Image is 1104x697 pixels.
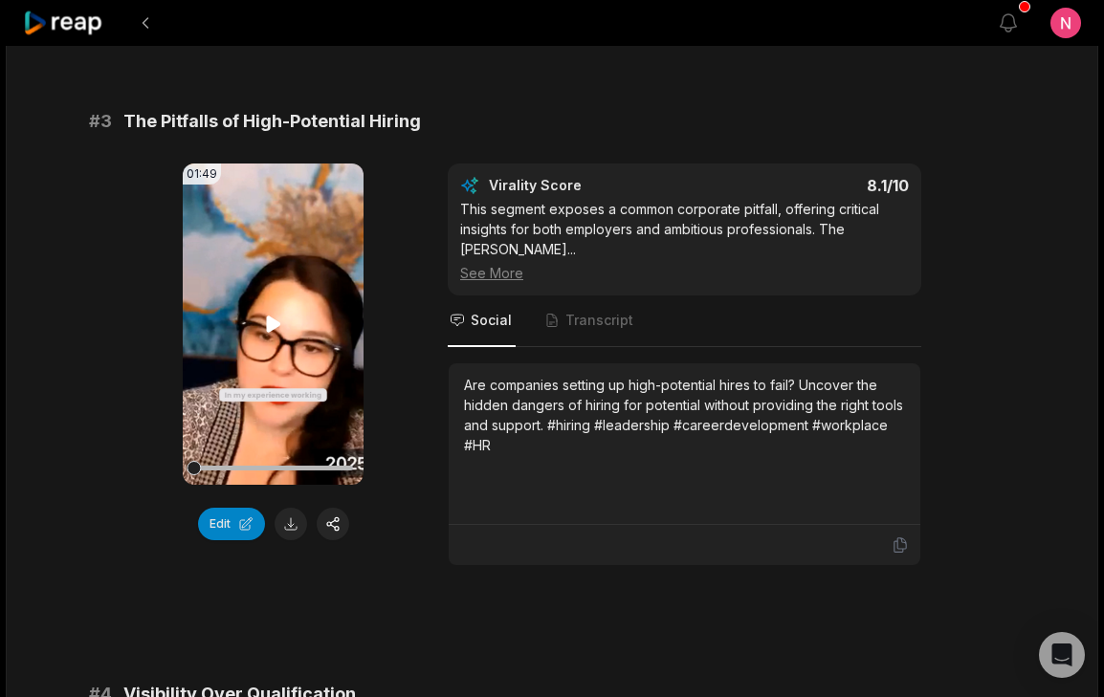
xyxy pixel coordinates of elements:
div: Virality Score [489,176,695,195]
div: Open Intercom Messenger [1039,632,1085,678]
span: Transcript [565,311,633,330]
div: This segment exposes a common corporate pitfall, offering critical insights for both employers an... [460,199,909,283]
span: # 3 [89,108,112,135]
div: 8.1 /10 [704,176,910,195]
span: Social [471,311,512,330]
button: Edit [198,508,265,540]
div: See More [460,263,909,283]
div: Are companies setting up high-potential hires to fail? Uncover the hidden dangers of hiring for p... [464,375,905,455]
video: Your browser does not support mp4 format. [183,163,364,485]
span: The Pitfalls of High-Potential Hiring [123,108,421,135]
nav: Tabs [448,295,921,347]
